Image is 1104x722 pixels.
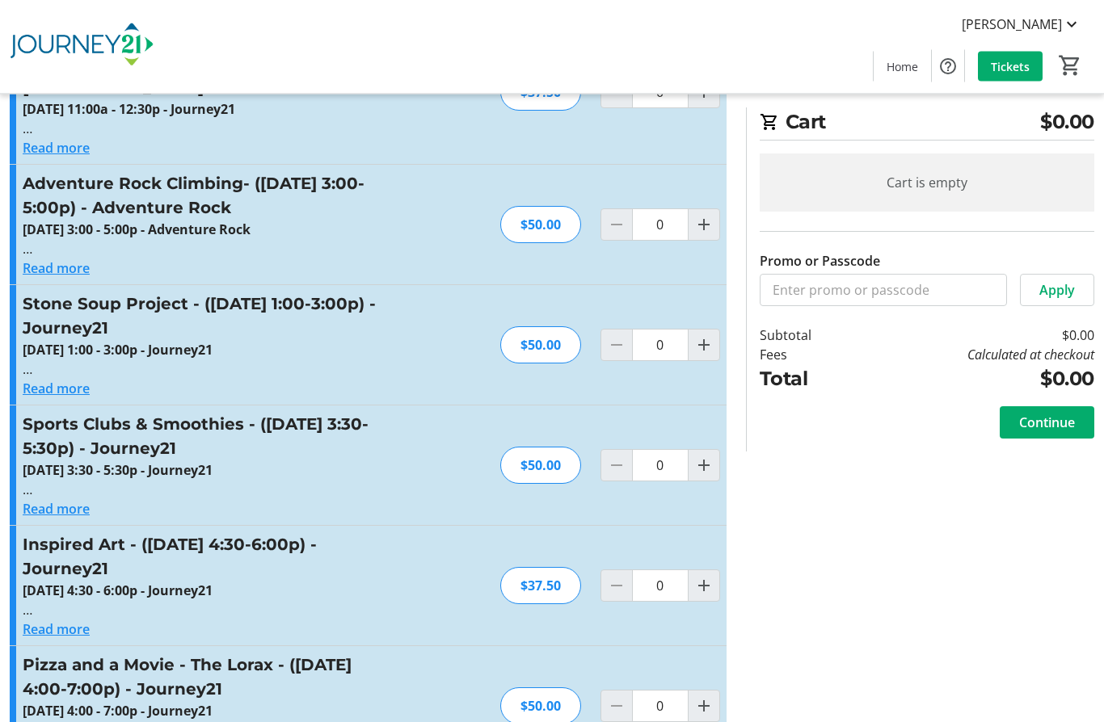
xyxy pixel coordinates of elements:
button: Apply [1020,274,1094,306]
button: Increment by one [689,451,719,481]
button: Read more [23,620,90,640]
button: Cart [1056,51,1085,80]
button: Read more [23,380,90,399]
span: Continue [1019,413,1075,432]
button: Increment by one [689,571,719,602]
span: $0.00 [1040,107,1094,136]
button: Increment by one [689,691,719,722]
button: Increment by one [689,330,719,361]
input: Inspired Art - (September 18 - 4:30-6:00p) - Journey21 Quantity [632,570,689,602]
div: $50.00 [500,447,581,485]
button: Increment by one [689,210,719,241]
a: Home [874,52,931,82]
button: Continue [1000,406,1094,439]
strong: [DATE] 11:00a - 12:30p - Journey21 [23,101,235,119]
div: Cart is empty [760,153,1094,212]
label: Promo or Passcode [760,251,880,271]
td: $0.00 [857,325,1094,345]
strong: [DATE] 4:00 - 7:00p - Journey21 [23,703,213,720]
strong: [DATE] 3:30 - 5:30p - Journey21 [23,462,213,480]
h3: Stone Soup Project - ([DATE] 1:00-3:00p) - Journey21 [23,292,376,341]
button: Read more [23,139,90,158]
td: Calculated at checkout [857,345,1094,364]
a: Tickets [978,52,1043,82]
td: $0.00 [857,364,1094,393]
h2: Cart [760,107,1094,141]
h3: Pizza and a Movie - The Lorax - ([DATE] 4:00-7:00p) - Journey21 [23,653,376,702]
button: Read more [23,259,90,279]
h3: Sports Clubs & Smoothies - ([DATE] 3:30-5:30p) - Journey21 [23,413,376,461]
input: Adventure Rock Climbing- (September 14 - 3:00-5:00p) - Adventure Rock Quantity [632,209,689,241]
input: Stone Soup Project - (September 16 - 1:00-3:00p) - Journey21 Quantity [632,330,689,362]
div: $50.00 [500,207,581,244]
span: [PERSON_NAME] [962,15,1062,34]
input: Enter promo or passcode [760,274,1007,306]
td: Subtotal [760,325,857,345]
button: [PERSON_NAME] [949,11,1094,37]
span: Tickets [991,58,1030,75]
img: Journey21's Logo [10,6,154,87]
button: Read more [23,500,90,519]
div: $50.00 [500,327,581,364]
strong: [DATE] 3:00 - 5:00p - Adventure Rock [23,221,251,239]
div: $37.50 [500,568,581,605]
input: Sports Clubs & Smoothies - (September 17 - 3:30-5:30p) - Journey21 Quantity [632,450,689,482]
td: Fees [760,345,857,364]
span: Home [887,58,918,75]
h3: Inspired Art - ([DATE] 4:30-6:00p) - Journey21 [23,533,376,581]
h3: Adventure Rock Climbing- ([DATE] 3:00-5:00p) - Adventure Rock [23,172,376,220]
button: Help [932,50,964,82]
td: Total [760,364,857,393]
strong: [DATE] 4:30 - 6:00p - Journey21 [23,582,213,600]
strong: [DATE] 1:00 - 3:00p - Journey21 [23,342,213,359]
span: Apply [1039,280,1075,300]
